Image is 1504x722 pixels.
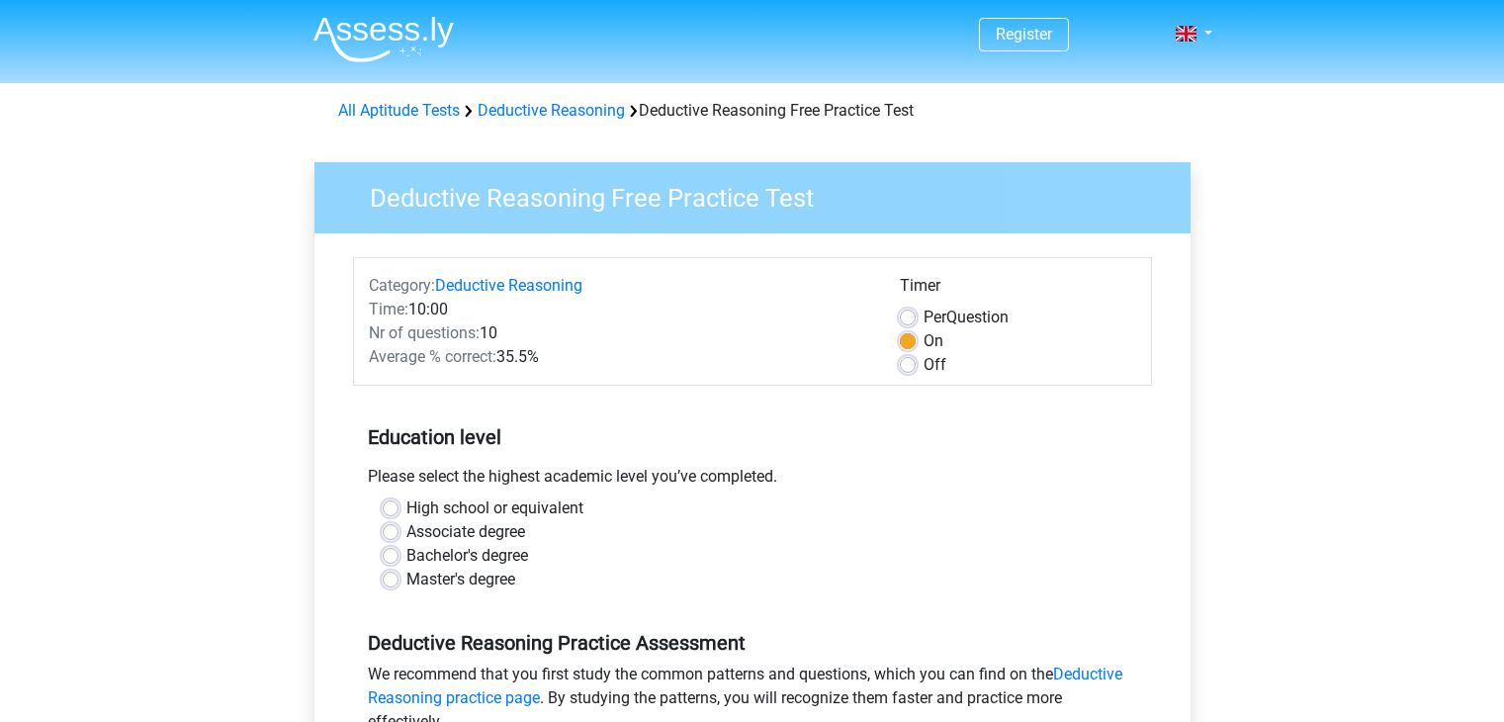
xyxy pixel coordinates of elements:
[369,276,435,295] span: Category:
[996,25,1052,44] a: Register
[338,101,460,120] a: All Aptitude Tests
[368,631,1137,655] h5: Deductive Reasoning Practice Assessment
[353,465,1152,496] div: Please select the highest academic level you’ve completed.
[406,520,525,544] label: Associate degree
[369,300,408,318] span: Time:
[330,99,1175,123] div: Deductive Reasoning Free Practice Test
[435,276,582,295] a: Deductive Reasoning
[354,298,885,321] div: 10:00
[346,175,1176,214] h3: Deductive Reasoning Free Practice Test
[900,274,1136,306] div: Timer
[924,329,943,353] label: On
[368,417,1137,457] h5: Education level
[313,16,454,62] img: Assessly
[406,568,515,591] label: Master's degree
[354,321,885,345] div: 10
[478,101,625,120] a: Deductive Reasoning
[924,308,946,326] span: Per
[406,496,583,520] label: High school or equivalent
[369,323,480,342] span: Nr of questions:
[924,306,1009,329] label: Question
[406,544,528,568] label: Bachelor's degree
[354,345,885,369] div: 35.5%
[369,347,496,366] span: Average % correct:
[924,353,946,377] label: Off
